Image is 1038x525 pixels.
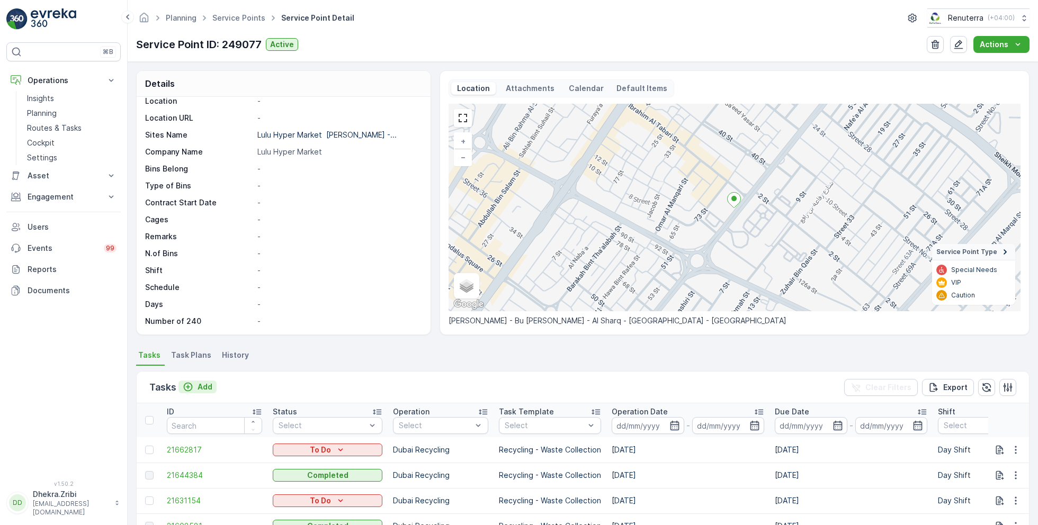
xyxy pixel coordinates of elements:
p: - [686,419,690,432]
p: Renuterra [948,13,983,23]
button: Clear Filters [844,379,918,396]
a: Zoom In [455,133,471,149]
p: VIP [951,278,961,287]
p: Routes & Tasks [27,123,82,133]
button: Asset [6,165,121,186]
p: Contract Start Date [145,197,253,208]
input: dd/mm/yyyy [612,417,684,434]
p: Details [145,77,175,90]
p: Company Name [145,147,253,157]
span: Service Point Detail [279,13,356,23]
p: Lulu Hyper Market [PERSON_NAME] -... [257,130,397,139]
span: History [222,350,249,360]
p: Recycling - Waste Collection [499,495,601,506]
a: 21631154 [167,495,262,506]
p: Operation Date [612,406,668,417]
p: Remarks [145,231,253,242]
td: [DATE] [606,463,769,488]
p: Events [28,243,97,254]
p: Actions [980,39,1008,50]
span: + [461,137,466,146]
p: ⌘B [103,48,113,56]
a: Homepage [138,16,150,25]
p: Dhekra.Zribi [33,489,109,500]
span: − [461,152,466,161]
a: 21644384 [167,470,262,481]
p: Select [279,420,366,431]
span: Task Plans [171,350,211,360]
p: - [257,197,419,208]
p: Clear Filters [865,382,911,393]
a: Routes & Tasks [23,121,121,135]
p: Active [270,39,294,50]
p: To Do [310,495,331,506]
input: dd/mm/yyyy [775,417,847,434]
a: Reports [6,259,121,280]
p: - [257,316,419,327]
a: Events99 [6,238,121,259]
p: - [257,214,419,225]
p: Type of Bins [145,180,253,191]
a: Cockpit [23,135,121,150]
div: DD [9,494,26,511]
summary: Service Point Type [932,244,1015,260]
p: - [257,113,419,123]
p: - [257,180,419,191]
p: [EMAIL_ADDRESS][DOMAIN_NAME] [33,500,109,517]
td: [DATE] [769,437,933,463]
p: Recycling - Waste Collection [499,470,601,481]
p: Location URL [145,113,253,123]
p: Select [399,420,472,431]
span: v 1.50.2 [6,481,121,487]
a: Layers [455,274,478,297]
p: To Do [310,445,331,455]
p: Engagement [28,192,100,202]
p: Location [455,83,491,94]
p: N.of Bins [145,248,253,259]
a: View Fullscreen [455,110,471,126]
input: dd/mm/yyyy [692,417,765,434]
p: Users [28,222,117,232]
p: Documents [28,285,117,296]
div: Toggle Row Selected [145,471,154,479]
p: Insights [27,93,54,104]
p: Dubai Recycling [393,470,488,481]
p: Cockpit [27,138,55,148]
p: ( +04:00 ) [988,14,1015,22]
input: dd/mm/yyyy [855,417,928,434]
a: Settings [23,150,121,165]
p: Status [273,406,297,417]
p: Select [944,420,1017,431]
span: Tasks [138,350,160,360]
button: Operations [6,70,121,91]
p: Operations [28,75,100,86]
p: Operation [393,406,429,417]
p: Day Shift [938,470,1033,481]
p: Schedule [145,282,253,293]
p: [PERSON_NAME] - Bu [PERSON_NAME] - Al Sharq - [GEOGRAPHIC_DATA] - [GEOGRAPHIC_DATA] [449,315,1021,326]
p: - [257,231,419,242]
p: - [257,96,419,106]
p: Asset [28,170,100,181]
button: Add [178,381,217,393]
a: Open this area in Google Maps (opens a new window) [451,297,486,311]
p: Shift [938,406,955,417]
p: Cages [145,214,253,225]
p: Export [943,382,968,393]
a: Planning [23,106,121,121]
p: Bins Belong [145,164,253,174]
p: Caution [951,291,975,300]
a: Documents [6,280,121,301]
a: Service Points [212,13,265,22]
p: Location [145,96,253,106]
a: Planning [166,13,196,22]
p: Reports [28,264,117,275]
p: Calendar [569,83,604,94]
button: DDDhekra.Zribi[EMAIL_ADDRESS][DOMAIN_NAME] [6,489,121,517]
td: [DATE] [606,437,769,463]
td: [DATE] [769,463,933,488]
a: 21662817 [167,445,262,455]
p: Day Shift [938,495,1033,506]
